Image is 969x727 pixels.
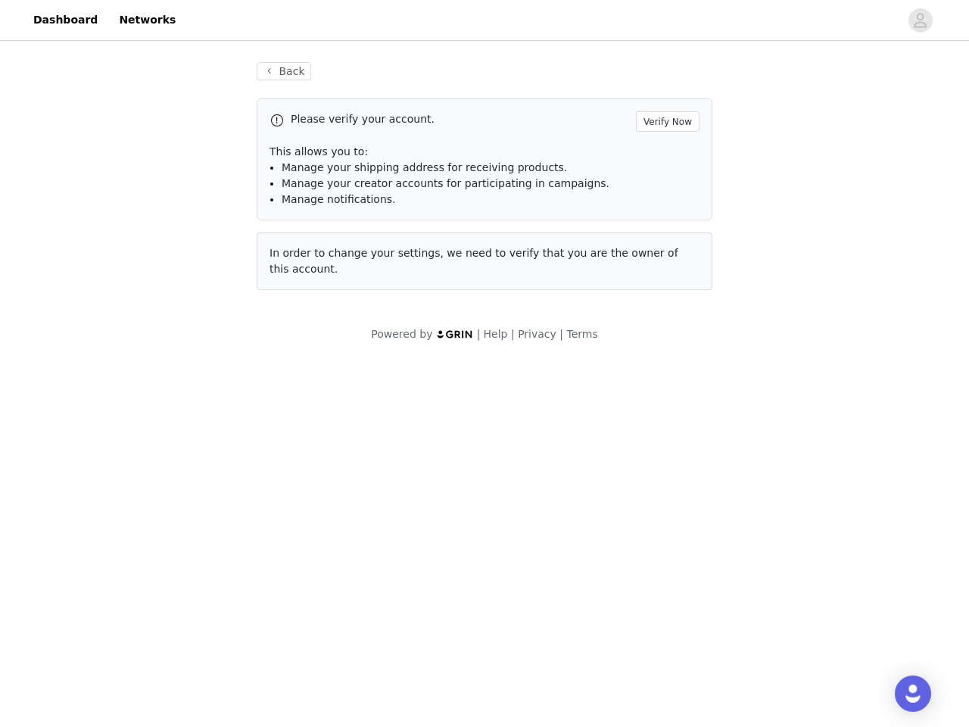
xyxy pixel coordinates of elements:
span: | [511,328,515,340]
span: Manage your creator accounts for participating in campaigns. [282,177,609,189]
span: | [559,328,563,340]
button: Verify Now [636,111,699,132]
span: Manage your shipping address for receiving products. [282,161,567,173]
a: Help [484,328,508,340]
span: | [477,328,481,340]
a: Terms [566,328,597,340]
a: Privacy [518,328,556,340]
button: Back [257,62,311,80]
img: logo [436,329,474,339]
p: This allows you to: [270,144,699,160]
span: In order to change your settings, we need to verify that you are the owner of this account. [270,247,678,275]
div: avatar [913,8,927,33]
a: Networks [110,3,185,37]
a: Dashboard [24,3,107,37]
span: Powered by [371,328,432,340]
div: Open Intercom Messenger [895,676,931,712]
p: Please verify your account. [291,111,630,127]
span: Manage notifications. [282,193,396,205]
